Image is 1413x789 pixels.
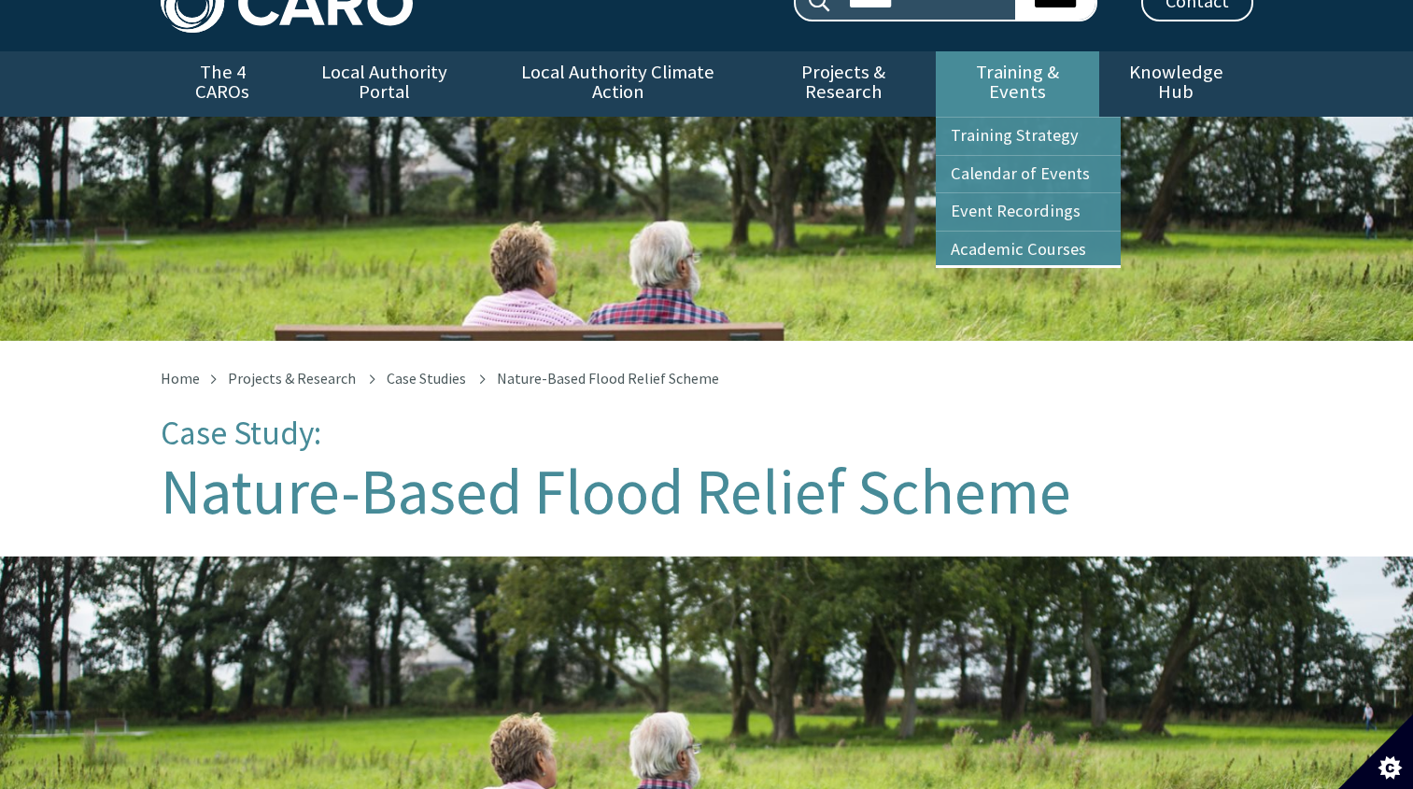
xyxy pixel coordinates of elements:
[161,458,1253,527] h1: Nature-Based Flood Relief Scheme
[161,416,1253,452] p: Case Study:
[161,51,285,117] a: The 4 CAROs
[387,369,466,387] a: Case Studies
[228,369,356,387] a: Projects & Research
[936,118,1121,155] a: Training Strategy
[161,369,200,387] a: Home
[936,193,1121,231] a: Event Recordings
[497,369,719,387] span: Nature-Based Flood Relief Scheme
[1338,714,1413,789] button: Set cookie preferences
[485,51,751,117] a: Local Authority Climate Action
[936,51,1099,117] a: Training & Events
[936,232,1121,269] a: Academic Courses
[751,51,936,117] a: Projects & Research
[285,51,485,117] a: Local Authority Portal
[1099,51,1252,117] a: Knowledge Hub
[936,156,1121,193] a: Calendar of Events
